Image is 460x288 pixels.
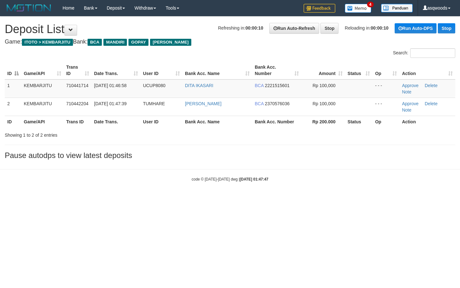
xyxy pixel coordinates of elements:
td: 2 [5,98,21,116]
a: Stop [438,23,455,33]
th: Bank Acc. Name: activate to sort column ascending [182,61,252,79]
h3: Pause autodps to view latest deposits [5,151,455,160]
strong: [DATE] 01:47:47 [240,177,268,182]
th: Amount: activate to sort column ascending [301,61,345,79]
th: User ID [141,116,182,127]
th: Bank Acc. Number: activate to sort column ascending [252,61,301,79]
th: ID: activate to sort column descending [5,61,21,79]
td: KEMBARJITU [21,98,64,116]
a: Note [402,107,411,113]
span: [DATE] 01:47:39 [94,101,127,106]
div: Showing 1 to 2 of 2 entries [5,129,187,138]
th: Status [345,116,373,127]
span: BCA [88,39,102,46]
span: 4 [367,2,374,7]
span: 710441714 [66,83,89,88]
span: BCA [255,101,264,106]
th: Action: activate to sort column ascending [399,61,455,79]
a: DITA IKASARI [185,83,213,88]
span: [DATE] 01:46:58 [94,83,127,88]
a: Approve [402,101,418,106]
span: Copy 2370576036 to clipboard [265,101,290,106]
a: Delete [425,101,437,106]
th: Action [399,116,455,127]
th: Date Trans.: activate to sort column ascending [92,61,141,79]
th: ID [5,116,21,127]
a: Run Auto-Refresh [269,23,319,34]
img: panduan.png [381,4,413,12]
th: Game/API: activate to sort column ascending [21,61,64,79]
span: [PERSON_NAME] [150,39,191,46]
h1: Deposit List [5,23,455,36]
a: Delete [425,83,437,88]
td: - - - [372,79,399,98]
td: - - - [372,98,399,116]
input: Search: [410,48,455,58]
span: Copy 2221515601 to clipboard [265,83,290,88]
th: Rp 200.000 [301,116,345,127]
span: Refreshing in: [218,25,263,31]
label: Search: [393,48,455,58]
th: User ID: activate to sort column ascending [141,61,182,79]
span: GOPAY [128,39,148,46]
td: 1 [5,79,21,98]
span: UCUP8080 [143,83,166,88]
img: Button%20Memo.svg [345,4,371,13]
span: Rp 100,000 [312,83,335,88]
small: code © [DATE]-[DATE] dwg | [192,177,268,182]
a: [PERSON_NAME] [185,101,221,106]
span: MANDIRI [103,39,127,46]
span: TUMHARE [143,101,165,106]
img: Feedback.jpg [304,4,335,13]
th: Status: activate to sort column ascending [345,61,373,79]
span: Rp 100,000 [312,101,335,106]
th: Op [372,116,399,127]
span: BCA [255,83,264,88]
img: MOTION_logo.png [5,3,53,13]
a: Approve [402,83,418,88]
a: Run Auto-DPS [395,23,437,33]
th: Op: activate to sort column ascending [372,61,399,79]
th: Date Trans. [92,116,141,127]
h4: Game: Bank: [5,39,455,45]
strong: 00:00:10 [246,25,263,31]
th: Trans ID [64,116,92,127]
th: Bank Acc. Number [252,116,301,127]
a: Stop [320,23,338,34]
span: 710442204 [66,101,89,106]
strong: 00:00:10 [371,25,389,31]
a: Note [402,89,411,94]
th: Bank Acc. Name [182,116,252,127]
th: Trans ID: activate to sort column ascending [64,61,92,79]
span: ITOTO > KEMBARJITU [22,39,73,46]
td: KEMBARJITU [21,79,64,98]
span: Reloading in: [345,25,389,31]
th: Game/API [21,116,64,127]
